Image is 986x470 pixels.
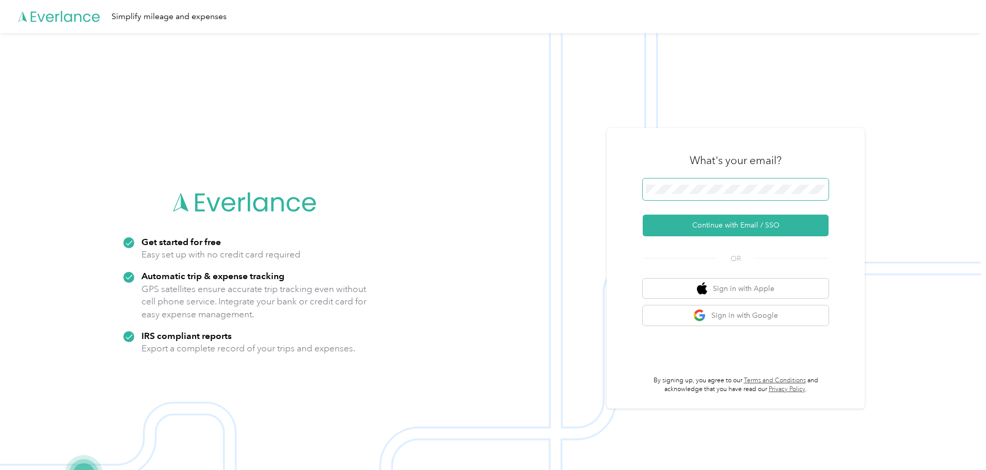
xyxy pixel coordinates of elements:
[643,305,829,326] button: google logoSign in with Google
[744,377,806,384] a: Terms and Conditions
[693,309,706,322] img: google logo
[718,253,754,264] span: OR
[112,10,227,23] div: Simplify mileage and expenses
[141,270,284,281] strong: Automatic trip & expense tracking
[141,248,300,261] p: Easy set up with no credit card required
[141,330,232,341] strong: IRS compliant reports
[141,342,355,355] p: Export a complete record of your trips and expenses.
[697,282,707,295] img: apple logo
[141,283,367,321] p: GPS satellites ensure accurate trip tracking even without cell phone service. Integrate your bank...
[141,236,221,247] strong: Get started for free
[643,215,829,236] button: Continue with Email / SSO
[643,376,829,394] p: By signing up, you agree to our and acknowledge that you have read our .
[769,385,805,393] a: Privacy Policy
[690,153,782,168] h3: What's your email?
[643,279,829,299] button: apple logoSign in with Apple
